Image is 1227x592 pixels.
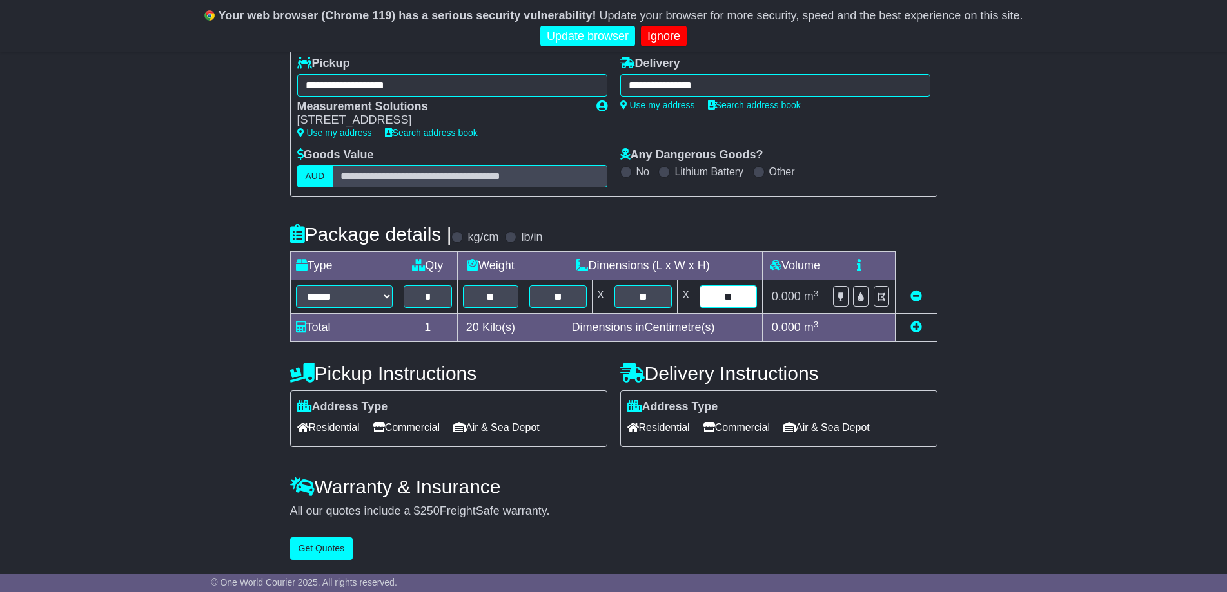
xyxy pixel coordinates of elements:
span: Residential [627,417,690,437]
td: Type [290,252,398,280]
span: Update your browser for more security, speed and the best experience on this site. [599,9,1023,22]
span: 250 [420,504,440,517]
label: Other [769,166,795,178]
span: Air & Sea Depot [783,417,870,437]
span: Air & Sea Depot [453,417,540,437]
td: Dimensions (L x W x H) [524,252,763,280]
td: Volume [763,252,827,280]
a: Use my address [620,100,695,110]
span: © One World Courier 2025. All rights reserved. [211,577,397,587]
div: Measurement Solutions [297,100,584,114]
span: Residential [297,417,360,437]
span: 20 [466,321,479,334]
div: [STREET_ADDRESS] [297,113,584,128]
h4: Warranty & Insurance [290,476,937,497]
td: Kilo(s) [458,314,524,342]
span: m [804,290,819,303]
button: Get Quotes [290,537,353,560]
td: x [678,280,694,314]
a: Add new item [910,321,922,334]
label: Delivery [620,57,680,71]
div: All our quotes include a $ FreightSafe warranty. [290,504,937,519]
td: Total [290,314,398,342]
label: No [636,166,649,178]
h4: Pickup Instructions [290,363,607,384]
a: Search address book [708,100,801,110]
label: lb/in [521,231,542,245]
a: Use my address [297,128,372,138]
b: Your web browser (Chrome 119) has a serious security vulnerability! [219,9,596,22]
label: kg/cm [467,231,498,245]
a: Remove this item [910,290,922,303]
label: Lithium Battery [674,166,743,178]
sup: 3 [814,320,819,329]
a: Update browser [540,26,635,47]
span: 0.000 [772,290,801,303]
td: Dimensions in Centimetre(s) [524,314,763,342]
td: Qty [398,252,458,280]
label: Goods Value [297,148,374,162]
sup: 3 [814,289,819,298]
span: Commercial [373,417,440,437]
td: 1 [398,314,458,342]
label: Pickup [297,57,350,71]
td: x [592,280,609,314]
span: Commercial [703,417,770,437]
span: 0.000 [772,321,801,334]
a: Search address book [385,128,478,138]
a: Ignore [641,26,687,47]
label: AUD [297,165,333,187]
span: m [804,321,819,334]
h4: Delivery Instructions [620,363,937,384]
label: Address Type [297,400,388,414]
label: Any Dangerous Goods? [620,148,763,162]
label: Address Type [627,400,718,414]
h4: Package details | [290,224,452,245]
td: Weight [458,252,524,280]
